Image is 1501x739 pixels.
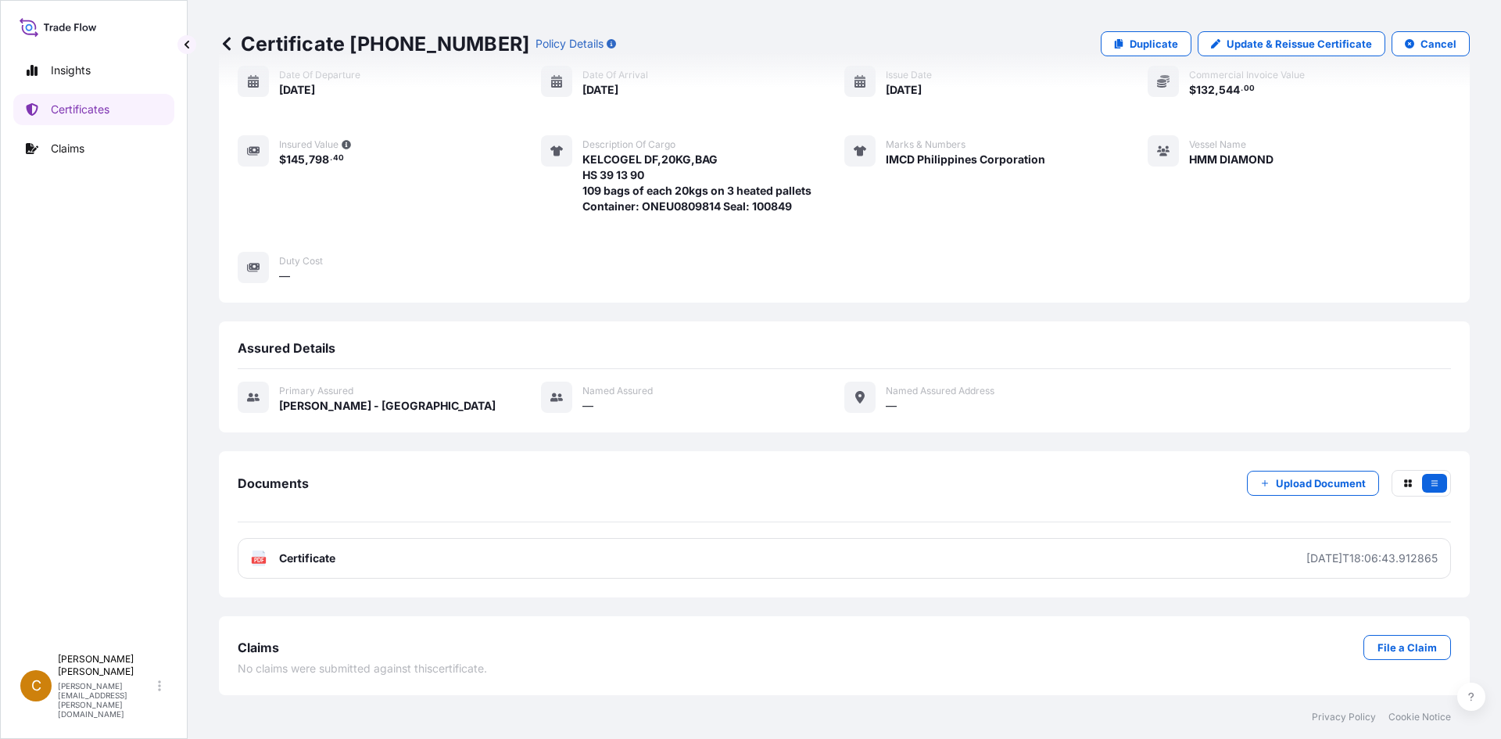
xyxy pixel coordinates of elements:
span: [DATE] [279,82,315,98]
span: . [1241,86,1243,91]
a: Insights [13,55,174,86]
span: Documents [238,475,309,491]
span: Insured Value [279,138,339,151]
span: — [582,398,593,414]
span: Claims [238,640,279,655]
span: [PERSON_NAME] - [GEOGRAPHIC_DATA] [279,398,496,414]
span: — [886,398,897,414]
span: KELCOGEL DF,20KG,BAG HS 39 13 90 109 bags of each 20kgs on 3 heated pallets Container: ONEU080981... [582,152,811,214]
span: 145 [286,154,305,165]
p: Upload Document [1276,475,1366,491]
a: Privacy Policy [1312,711,1376,723]
p: Insights [51,63,91,78]
text: PDF [254,558,264,563]
span: 544 [1219,84,1240,95]
p: [PERSON_NAME] [PERSON_NAME] [58,653,155,678]
span: Certificate [279,551,335,566]
span: Vessel Name [1189,138,1246,151]
p: Policy Details [536,36,604,52]
a: Certificates [13,94,174,125]
span: $ [1189,84,1196,95]
span: HMM DIAMOND [1189,152,1274,167]
span: C [31,678,41,694]
span: [DATE] [582,82,618,98]
span: Description of cargo [582,138,675,151]
span: 40 [333,156,344,161]
span: , [305,154,309,165]
span: Named Assured Address [886,385,994,397]
button: Upload Document [1247,471,1379,496]
p: Update & Reissue Certificate [1227,36,1372,52]
span: Primary assured [279,385,353,397]
p: Claims [51,141,84,156]
p: File a Claim [1377,640,1437,655]
a: PDFCertificate[DATE]T18:06:43.912865 [238,538,1451,579]
p: [PERSON_NAME][EMAIL_ADDRESS][PERSON_NAME][DOMAIN_NAME] [58,681,155,719]
span: Duty Cost [279,255,323,267]
a: Claims [13,133,174,164]
a: Duplicate [1101,31,1191,56]
p: Duplicate [1130,36,1178,52]
span: 00 [1244,86,1255,91]
a: File a Claim [1363,635,1451,660]
span: — [279,268,290,284]
a: Update & Reissue Certificate [1198,31,1385,56]
span: Marks & Numbers [886,138,965,151]
span: Assured Details [238,340,335,356]
span: Named Assured [582,385,653,397]
span: 132 [1196,84,1215,95]
span: [DATE] [886,82,922,98]
span: No claims were submitted against this certificate . [238,661,487,676]
span: 798 [309,154,329,165]
p: Cancel [1420,36,1456,52]
span: IMCD Philippines Corporation [886,152,1045,167]
button: Cancel [1392,31,1470,56]
a: Cookie Notice [1388,711,1451,723]
p: Certificate [PHONE_NUMBER] [219,31,529,56]
div: [DATE]T18:06:43.912865 [1306,551,1438,566]
p: Certificates [51,102,109,117]
span: , [1215,84,1219,95]
span: . [330,156,332,161]
span: $ [279,154,286,165]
